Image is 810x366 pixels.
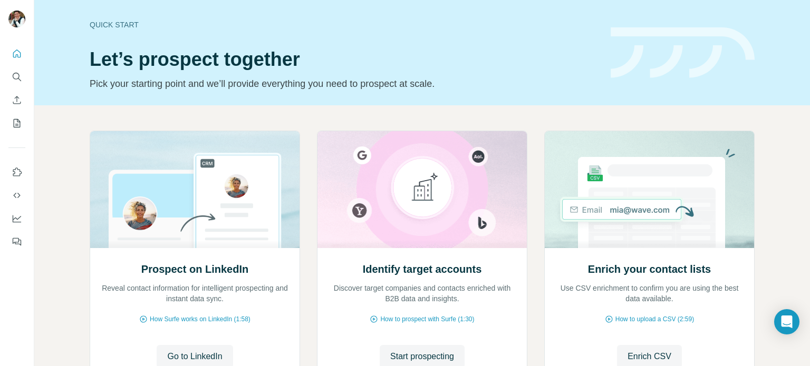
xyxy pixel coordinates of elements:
h2: Prospect on LinkedIn [141,262,248,276]
img: Avatar [8,11,25,27]
img: Prospect on LinkedIn [90,131,300,248]
div: Open Intercom Messenger [774,309,799,334]
img: Enrich your contact lists [544,131,755,248]
button: My lists [8,114,25,133]
img: Identify target accounts [317,131,527,248]
span: Start prospecting [390,350,454,363]
button: Feedback [8,232,25,251]
button: Use Surfe on LinkedIn [8,163,25,182]
p: Discover target companies and contacts enriched with B2B data and insights. [328,283,516,304]
p: Reveal contact information for intelligent prospecting and instant data sync. [101,283,289,304]
img: banner [611,27,755,78]
button: Use Surfe API [8,186,25,205]
h1: Let’s prospect together [90,49,598,70]
span: How to upload a CSV (2:59) [615,314,694,324]
span: Enrich CSV [628,350,671,363]
span: How to prospect with Surfe (1:30) [380,314,474,324]
h2: Enrich your contact lists [588,262,711,276]
div: Quick start [90,19,598,30]
span: How Surfe works on LinkedIn (1:58) [150,314,250,324]
button: Search [8,67,25,86]
p: Pick your starting point and we’ll provide everything you need to prospect at scale. [90,76,598,91]
p: Use CSV enrichment to confirm you are using the best data available. [555,283,744,304]
h2: Identify target accounts [363,262,482,276]
button: Enrich CSV [8,91,25,110]
button: Dashboard [8,209,25,228]
button: Quick start [8,44,25,63]
span: Go to LinkedIn [167,350,222,363]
